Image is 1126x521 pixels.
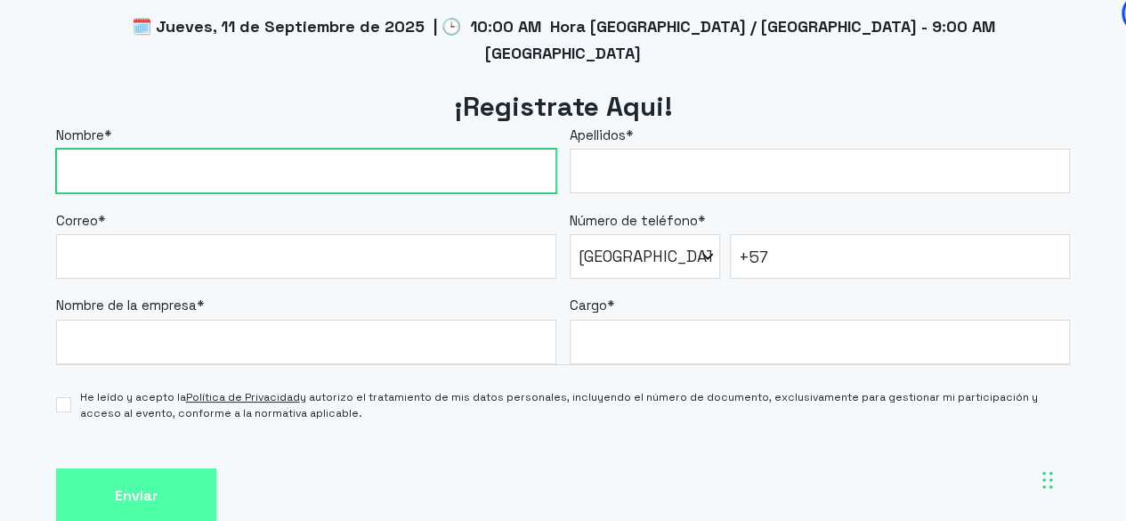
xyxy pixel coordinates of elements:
[1042,453,1053,507] div: Arrastrar
[80,389,1070,421] span: He leído y acepto la y autorizo el tratamiento de mis datos personales, incluyendo el número de d...
[56,126,104,143] span: Nombre
[570,212,698,229] span: Número de teléfono
[56,297,197,313] span: Nombre de la empresa
[186,390,300,404] a: Política de Privacidad
[56,397,70,412] input: He leído y acepto laPolítica de Privacidady autorizo el tratamiento de mis datos personales, incl...
[56,89,1070,126] h2: ¡Registrate Aqui!
[806,293,1126,521] iframe: Chat Widget
[570,297,607,313] span: Cargo
[806,293,1126,521] div: Widget de chat
[56,212,98,229] span: Correo
[570,126,626,143] span: Apellidos
[132,16,995,63] span: 🗓️ Jueves, 11 de Septiembre de 2025 | 🕒 10:00 AM Hora [GEOGRAPHIC_DATA] / [GEOGRAPHIC_DATA] - 9:0...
